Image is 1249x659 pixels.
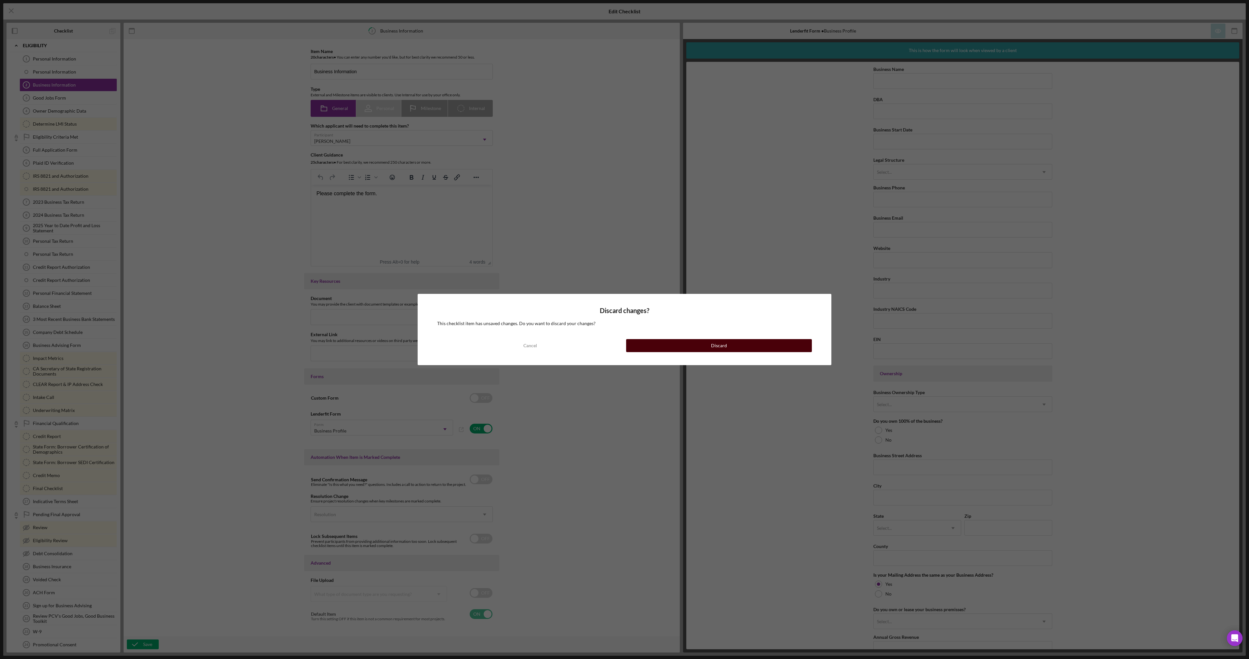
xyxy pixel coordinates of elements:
div: Discard [711,339,727,352]
button: Cancel [437,339,623,352]
div: Please complete the form. [5,5,176,12]
div: Cancel [523,339,537,352]
div: Open Intercom Messenger [1227,630,1242,646]
button: Discard [626,339,812,352]
h4: Discard changes? [437,307,812,314]
div: This checklist item has unsaved changes. Do you want to discard your changes? [437,321,812,326]
body: Rich Text Area. Press ALT-0 for help. [5,5,176,12]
